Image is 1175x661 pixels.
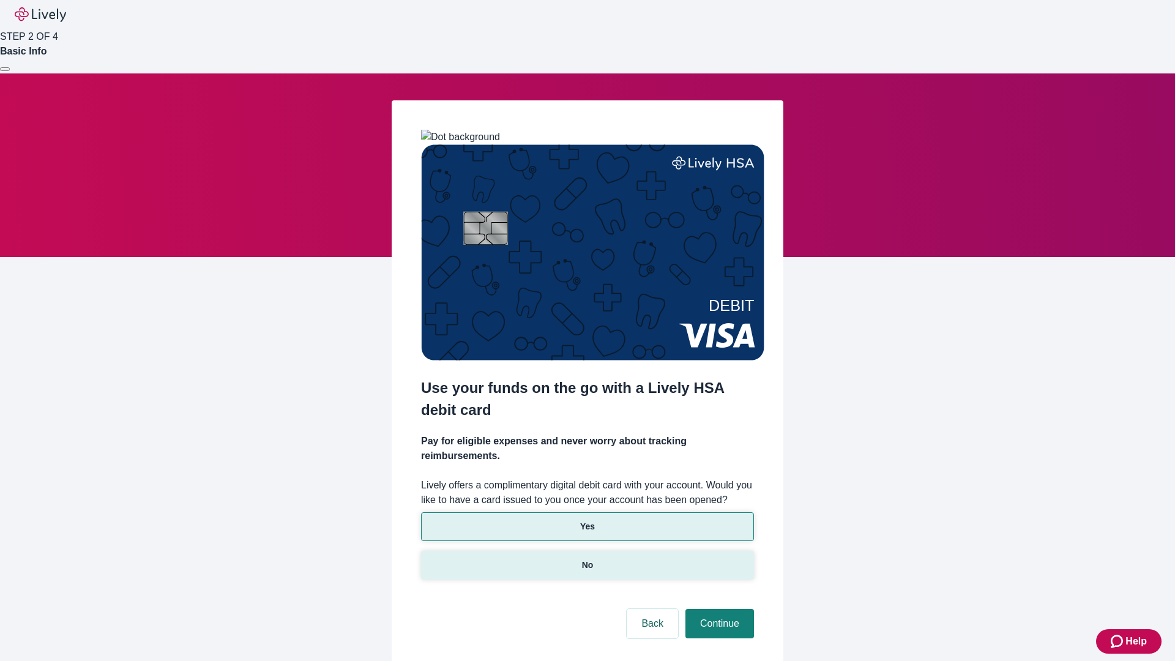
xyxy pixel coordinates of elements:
[421,377,754,421] h2: Use your funds on the go with a Lively HSA debit card
[685,609,754,638] button: Continue
[1111,634,1125,649] svg: Zendesk support icon
[1096,629,1162,654] button: Zendesk support iconHelp
[627,609,678,638] button: Back
[421,478,754,507] label: Lively offers a complimentary digital debit card with your account. Would you like to have a card...
[421,512,754,541] button: Yes
[421,144,764,360] img: Debit card
[582,559,594,572] p: No
[421,551,754,580] button: No
[421,130,500,144] img: Dot background
[421,434,754,463] h4: Pay for eligible expenses and never worry about tracking reimbursements.
[1125,634,1147,649] span: Help
[15,7,66,22] img: Lively
[580,520,595,533] p: Yes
